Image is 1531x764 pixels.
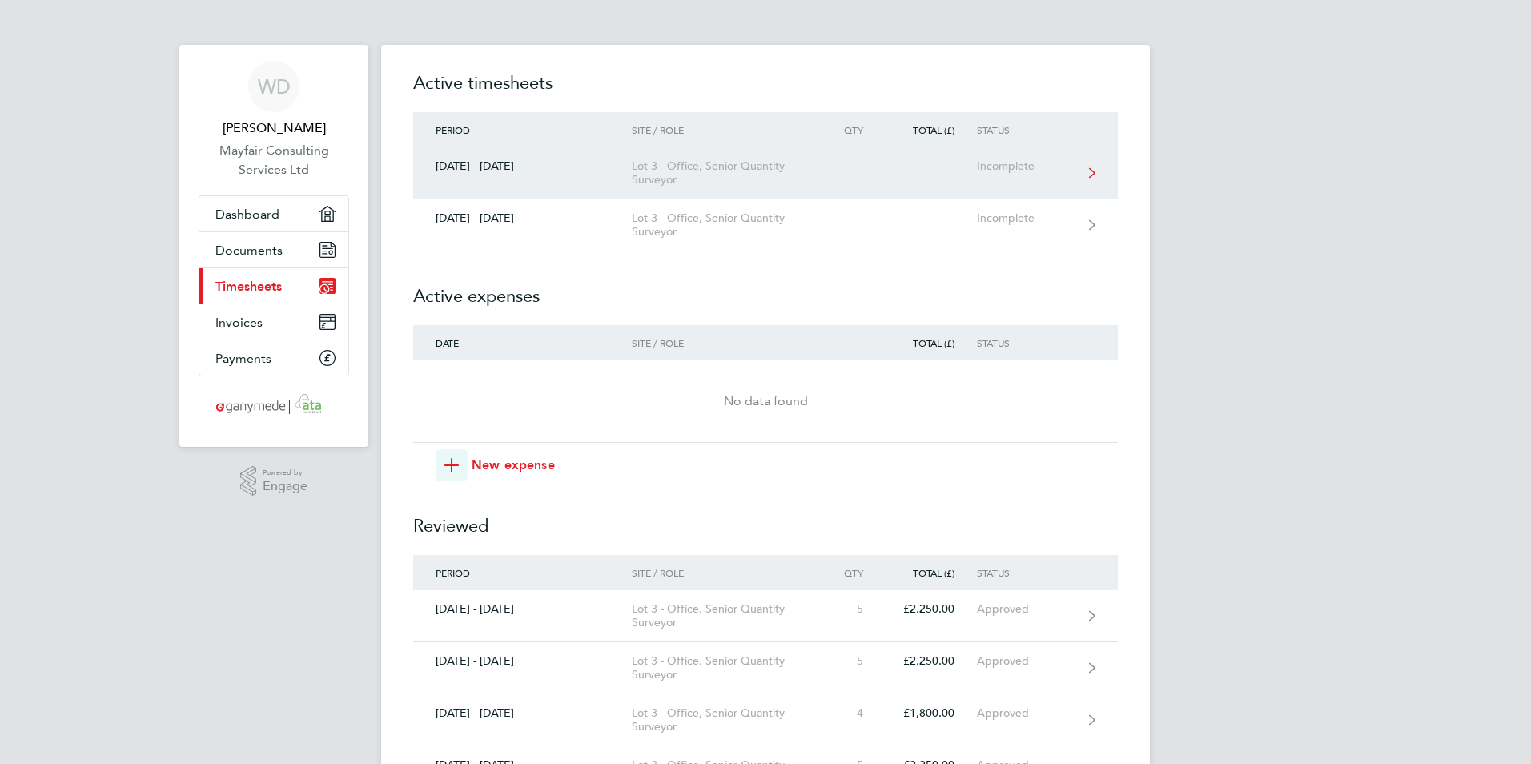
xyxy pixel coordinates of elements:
div: Lot 3 - Office, Senior Quantity Surveyor [632,654,815,682]
a: [DATE] - [DATE]Lot 3 - Office, Senior Quantity Surveyor4£1,800.00Approved [413,694,1118,746]
div: Qty [815,124,886,135]
a: [DATE] - [DATE]Lot 3 - Office, Senior Quantity SurveyorIncomplete [413,199,1118,251]
span: New expense [472,456,555,475]
h2: Reviewed [413,481,1118,555]
div: Site / Role [632,337,815,348]
span: Dashboard [215,207,279,222]
a: [DATE] - [DATE]Lot 3 - Office, Senior Quantity SurveyorIncomplete [413,147,1118,199]
div: Total (£) [886,124,977,135]
div: [DATE] - [DATE] [413,159,632,173]
div: Status [977,337,1075,348]
div: Total (£) [886,567,977,578]
div: Approved [977,602,1075,616]
a: Invoices [199,304,348,340]
span: WD [258,76,291,97]
div: Total (£) [886,337,977,348]
a: Timesheets [199,268,348,304]
div: 5 [815,602,886,616]
div: Lot 3 - Office, Senior Quantity Surveyor [632,211,815,239]
a: Powered byEngage [240,466,308,497]
div: Approved [977,654,1075,668]
div: £2,250.00 [886,602,977,616]
span: Engage [263,480,307,493]
a: WD[PERSON_NAME] [199,61,349,138]
div: Incomplete [977,159,1075,173]
a: Dashboard [199,196,348,231]
span: Period [436,123,470,136]
div: Status [977,567,1075,578]
img: ganymedesolutions-logo-retina.png [211,392,337,418]
div: Approved [977,706,1075,720]
div: [DATE] - [DATE] [413,654,632,668]
div: [DATE] - [DATE] [413,602,632,616]
span: Period [436,566,470,579]
div: Lot 3 - Office, Senior Quantity Surveyor [632,159,815,187]
div: Lot 3 - Office, Senior Quantity Surveyor [632,602,815,629]
div: £1,800.00 [886,706,977,720]
div: No data found [413,392,1118,411]
span: Powered by [263,466,307,480]
div: Site / Role [632,124,815,135]
a: Mayfair Consulting Services Ltd [199,141,349,179]
a: [DATE] - [DATE]Lot 3 - Office, Senior Quantity Surveyor5£2,250.00Approved [413,590,1118,642]
nav: Main navigation [179,45,368,447]
h2: Active expenses [413,251,1118,325]
a: Documents [199,232,348,267]
div: Lot 3 - Office, Senior Quantity Surveyor [632,706,815,734]
a: Go to home page [199,392,349,418]
h2: Active timesheets [413,70,1118,112]
div: 5 [815,654,886,668]
div: Qty [815,567,886,578]
button: New expense [436,449,555,481]
span: Invoices [215,315,263,330]
div: Site / Role [632,567,815,578]
div: Status [977,124,1075,135]
span: Timesheets [215,279,282,294]
div: [DATE] - [DATE] [413,211,632,225]
div: £2,250.00 [886,654,977,668]
a: Payments [199,340,348,376]
div: 4 [815,706,886,720]
div: Incomplete [977,211,1075,225]
span: Waseem Dookhith [199,119,349,138]
a: [DATE] - [DATE]Lot 3 - Office, Senior Quantity Surveyor5£2,250.00Approved [413,642,1118,694]
span: Payments [215,351,271,366]
div: Date [413,337,632,348]
div: [DATE] - [DATE] [413,706,632,720]
span: Documents [215,243,283,258]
